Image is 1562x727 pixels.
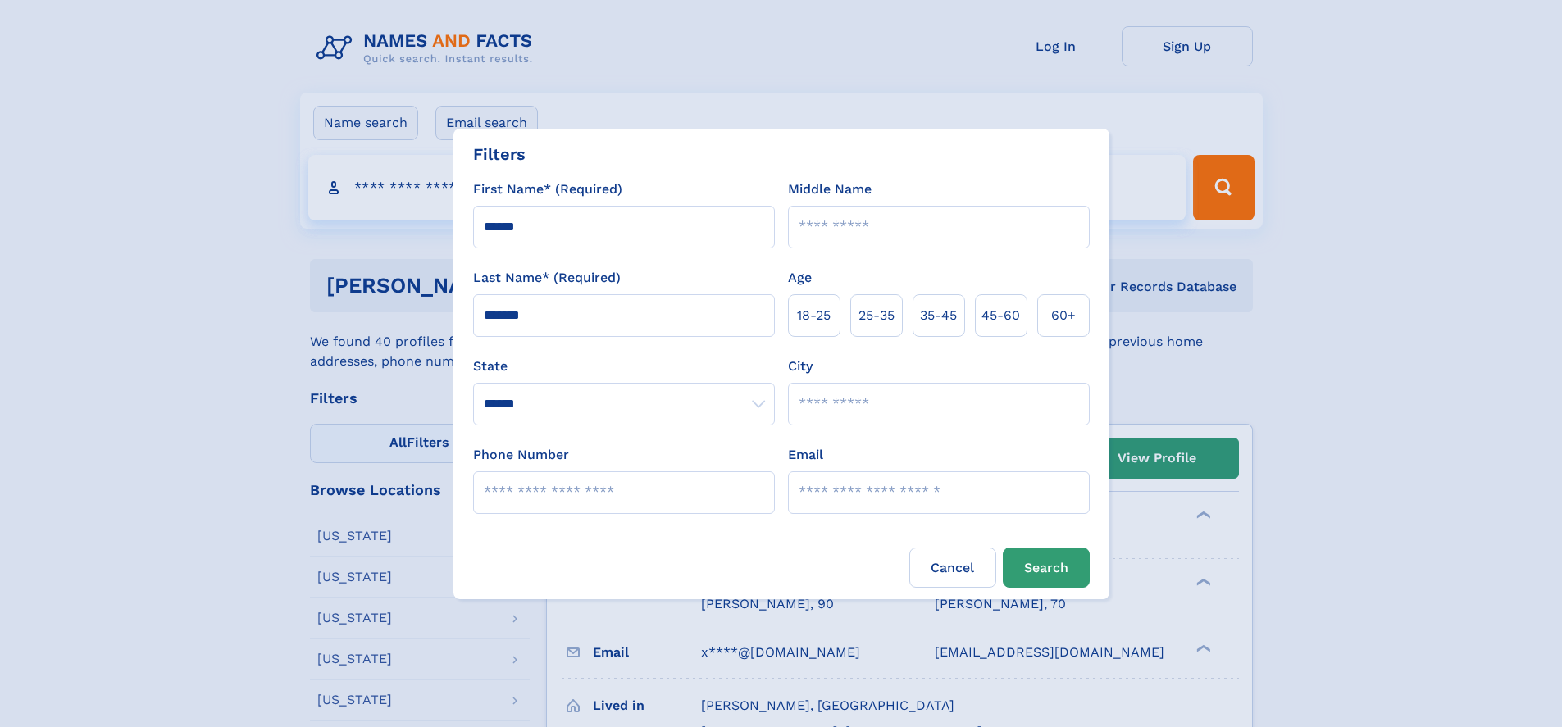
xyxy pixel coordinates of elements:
label: First Name* (Required) [473,179,622,199]
label: State [473,357,775,376]
span: 45‑60 [981,306,1020,325]
span: 25‑35 [858,306,895,325]
span: 18‑25 [797,306,831,325]
label: Last Name* (Required) [473,268,621,288]
span: 60+ [1051,306,1076,325]
label: Age [788,268,812,288]
label: Email [788,445,823,465]
button: Search [1003,548,1090,588]
label: City [788,357,813,376]
span: 35‑45 [920,306,957,325]
div: Filters [473,142,526,166]
label: Phone Number [473,445,569,465]
label: Middle Name [788,179,872,199]
label: Cancel [909,548,996,588]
